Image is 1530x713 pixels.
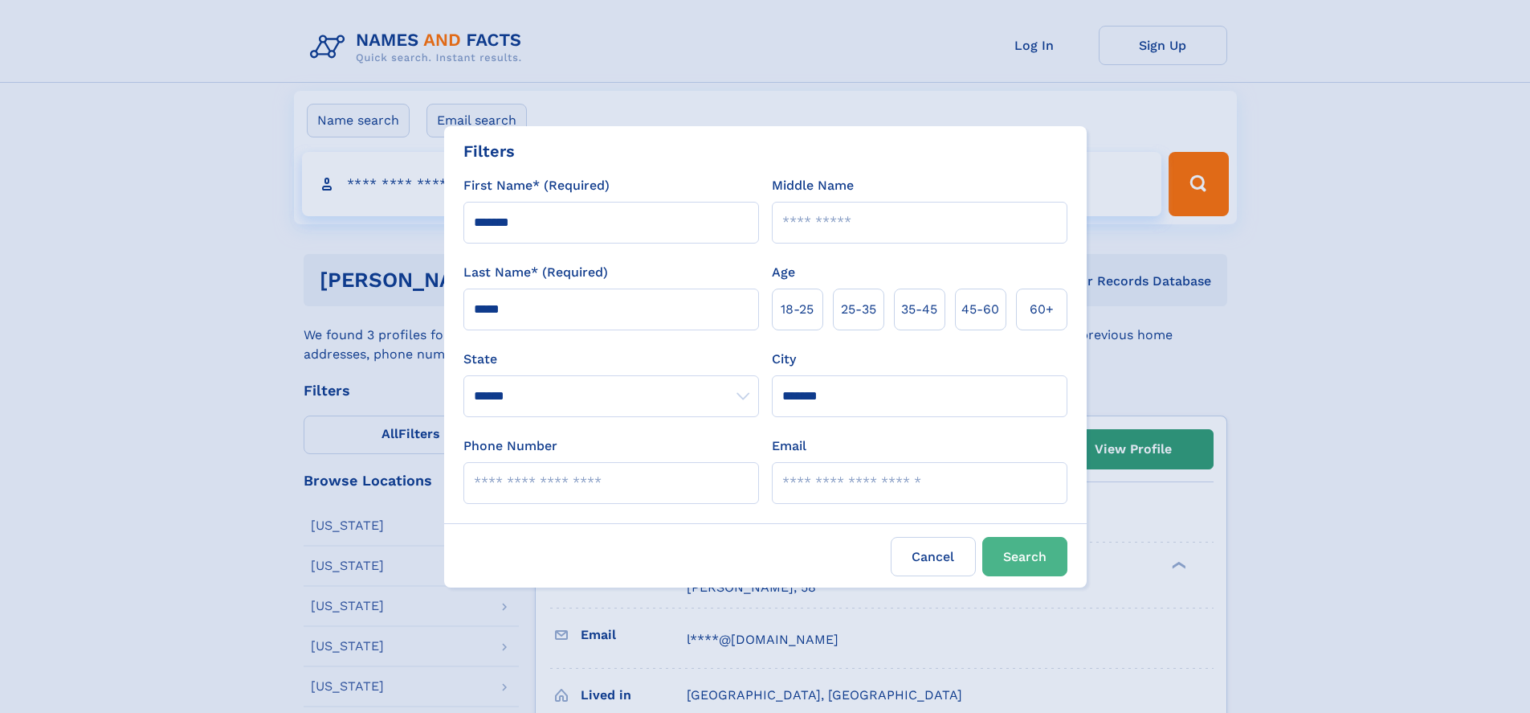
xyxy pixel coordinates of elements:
[463,436,557,456] label: Phone Number
[982,537,1067,576] button: Search
[463,263,608,282] label: Last Name* (Required)
[772,176,854,195] label: Middle Name
[463,350,759,369] label: State
[1030,300,1054,319] span: 60+
[961,300,999,319] span: 45‑60
[772,436,806,456] label: Email
[463,176,610,195] label: First Name* (Required)
[891,537,976,576] label: Cancel
[772,263,795,282] label: Age
[841,300,876,319] span: 25‑35
[772,350,796,369] label: City
[463,139,515,163] div: Filters
[781,300,814,319] span: 18‑25
[901,300,937,319] span: 35‑45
